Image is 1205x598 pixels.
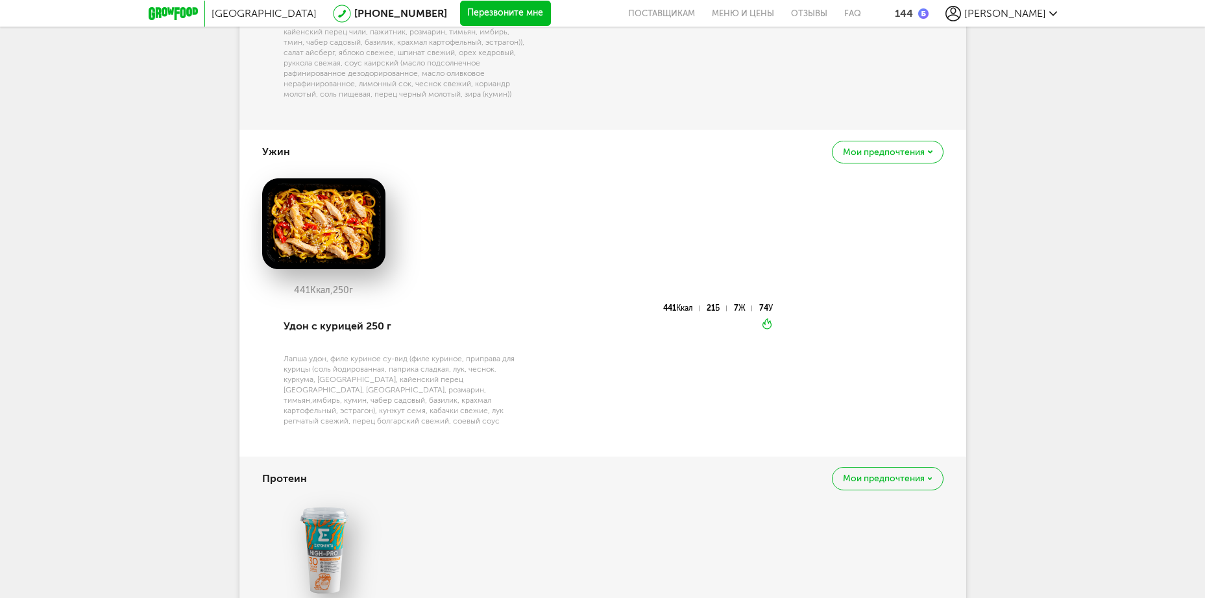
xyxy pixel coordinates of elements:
div: Удон с курицей 250 г [284,304,527,348]
span: Б [715,304,720,313]
span: [GEOGRAPHIC_DATA] [212,7,317,19]
h4: Протеин [262,466,307,491]
div: 74 [759,305,773,311]
span: [PERSON_NAME] [964,7,1046,19]
span: Мои предпочтения [843,474,925,483]
div: 441 250 [262,285,385,296]
div: Лапша удон, филе куриное су-вид (филе куриное, приправа для курицы (соль йодированная, паприка сл... [284,353,527,426]
span: г [349,285,353,296]
div: 441 [663,305,700,311]
div: Филе куриное су-вид (филе куриное, приправа для курицы (соль йодированная, паприка сладкая, лук, ... [284,6,527,99]
button: Перезвоните мне [460,1,551,27]
h4: Ужин [262,139,290,164]
span: У [768,304,773,313]
span: Ккал, [310,285,333,296]
span: Ж [738,304,746,313]
a: [PHONE_NUMBER] [354,7,447,19]
span: Мои предпочтения [843,148,925,157]
img: bonus_b.cdccf46.png [918,8,929,19]
div: 21 [707,305,726,311]
img: big_A8dMbFVdBMb6J8zv.png [262,178,385,269]
div: 144 [895,7,913,19]
div: 7 [734,305,752,311]
span: Ккал [676,304,693,313]
img: big_iorDPAp9Q5if5JXN.png [262,505,385,595]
